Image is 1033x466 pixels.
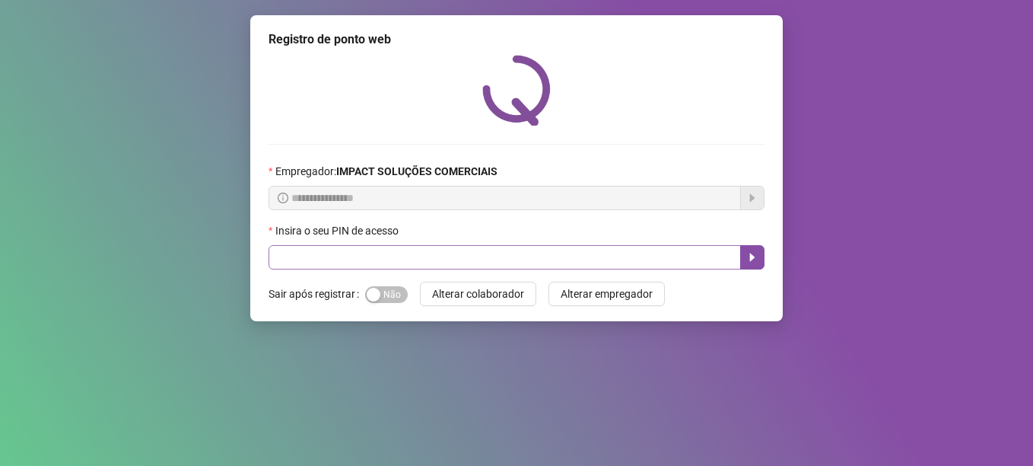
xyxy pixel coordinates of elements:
[269,282,365,306] label: Sair após registrar
[482,55,551,126] img: QRPoint
[548,282,665,306] button: Alterar empregador
[278,193,288,203] span: info-circle
[420,282,536,306] button: Alterar colaborador
[269,222,408,239] label: Insira o seu PIN de acesso
[336,165,497,177] strong: IMPACT SOLUÇÕES COMERCIAIS
[561,286,653,302] span: Alterar empregador
[275,163,497,180] span: Empregador :
[432,286,524,302] span: Alterar colaborador
[746,251,758,263] span: caret-right
[269,30,764,49] div: Registro de ponto web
